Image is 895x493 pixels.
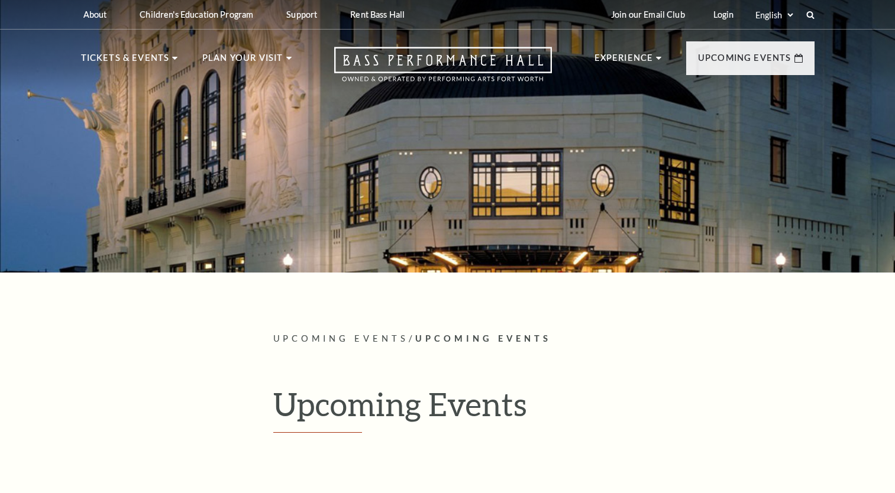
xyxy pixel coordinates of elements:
p: Upcoming Events [698,51,791,72]
p: Children's Education Program [140,9,253,20]
span: Upcoming Events [415,333,551,343]
h1: Upcoming Events [273,385,815,433]
p: Rent Bass Hall [350,9,405,20]
p: Plan Your Visit [202,51,283,72]
select: Select: [753,9,795,21]
span: Upcoming Events [273,333,409,343]
p: Support [286,9,317,20]
p: Tickets & Events [81,51,170,72]
p: About [83,9,107,20]
p: Experience [594,51,654,72]
p: / [273,332,815,346]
